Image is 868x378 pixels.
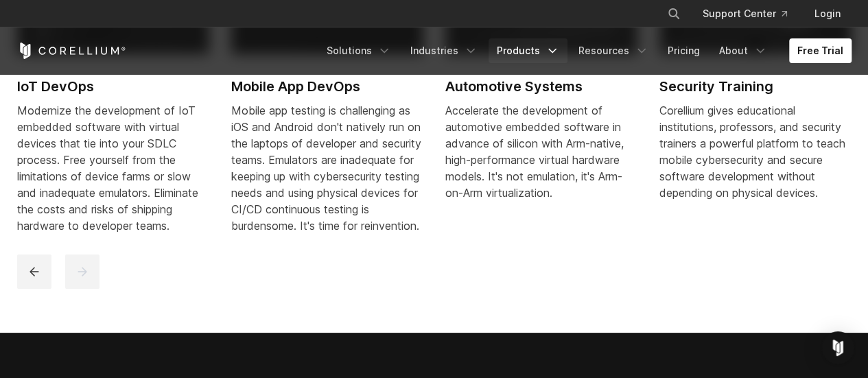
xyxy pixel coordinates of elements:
[318,38,399,63] a: Solutions
[17,102,209,234] div: Modernize the development of IoT embedded software with virtual devices that tie into your SDLC p...
[650,1,852,26] div: Navigation Menu
[661,1,686,26] button: Search
[804,1,852,26] a: Login
[445,102,637,201] p: Accelerate the development of automotive embedded software in advance of silicon with Arm-native,...
[659,38,708,63] a: Pricing
[659,76,852,97] h2: Security Training
[821,331,854,364] div: Open Intercom Messenger
[17,43,126,59] a: Corellium Home
[402,38,486,63] a: Industries
[789,38,852,63] a: Free Trial
[17,255,51,289] button: previous
[445,76,637,97] h2: Automotive Systems
[570,38,657,63] a: Resources
[65,255,99,289] button: next
[692,1,798,26] a: Support Center
[17,76,209,97] h2: IoT DevOps
[489,38,567,63] a: Products
[711,38,775,63] a: About
[231,76,423,97] h2: Mobile App DevOps
[318,38,852,63] div: Navigation Menu
[231,102,423,234] div: Mobile app testing is challenging as iOS and Android don't natively run on the laptops of develop...
[659,102,852,201] p: Corellium gives educational institutions, professors, and security trainers a powerful platform t...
